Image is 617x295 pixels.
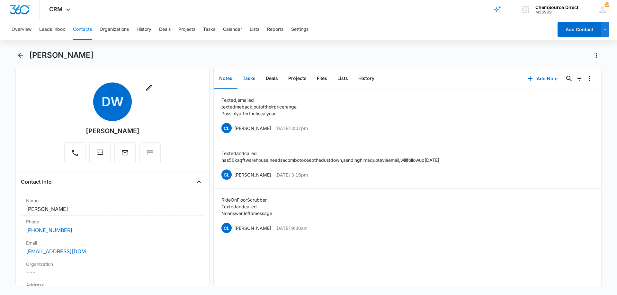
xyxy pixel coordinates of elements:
button: Add Contact [558,22,601,37]
button: Overflow Menu [585,74,595,84]
button: Tasks [203,19,215,40]
button: Lists [250,19,259,40]
span: CL [221,169,232,180]
button: Tasks [237,69,261,89]
button: Back [15,50,25,60]
h1: [PERSON_NAME] [29,50,94,60]
p: Texted and called [221,150,439,157]
h4: Contact Info [21,178,52,186]
button: Lists [332,69,353,89]
p: Possibly after the fiscal year [221,110,297,117]
p: [DATE] 9:30am [275,225,308,231]
p: Texted, emailed [221,97,297,103]
label: Email [26,239,199,246]
a: Call [64,152,85,158]
div: Phone[PHONE_NUMBER] [21,216,204,237]
div: Name[PERSON_NAME] [21,195,204,216]
p: [PERSON_NAME] [234,125,271,132]
dd: --- [26,269,199,276]
label: Organization [26,261,199,267]
button: Reports [267,19,283,40]
button: Email [114,142,136,163]
button: Overview [12,19,31,40]
p: No answer, left a message [221,210,272,217]
a: [EMAIL_ADDRESS][DOMAIN_NAME] [26,247,90,255]
button: Deals [159,19,171,40]
div: account name [535,5,578,10]
div: Email[EMAIL_ADDRESS][DOMAIN_NAME] [21,237,204,258]
p: Texted and called [221,203,272,210]
button: Text [89,142,111,163]
button: Close [194,177,204,187]
span: CRM [49,6,63,13]
span: DW [93,82,132,121]
div: Organization--- [21,258,204,279]
p: Ride On Floor Scrubber [221,196,272,203]
button: Call [64,142,85,163]
p: [DATE] 3:07pm [275,125,308,132]
div: account id [535,10,578,14]
button: Organizations [100,19,129,40]
p: has 50k sq ft warehouse, needs a combo to keep the dust down, sending him a quote via email, will... [221,157,439,163]
span: CL [221,223,232,233]
button: Add Note [521,71,564,86]
button: Files [312,69,332,89]
button: Filters [574,74,585,84]
button: Actions [591,50,602,60]
span: CL [221,123,232,133]
button: Projects [283,69,312,89]
label: Phone [26,218,199,225]
button: Projects [178,19,195,40]
label: Name [26,197,199,204]
button: Calendar [223,19,242,40]
p: [PERSON_NAME] [234,171,271,178]
button: Search... [564,74,574,84]
a: [PHONE_NUMBER] [26,226,72,234]
button: Deals [261,69,283,89]
div: [PERSON_NAME] [86,126,139,136]
label: Address [26,282,199,288]
button: History [137,19,151,40]
button: History [353,69,380,89]
a: Email [114,152,136,158]
div: notifications count [604,2,610,7]
button: Notes [214,69,237,89]
p: texted me back, out of their price range [221,103,297,110]
button: Contacts [73,19,92,40]
button: Leads Inbox [39,19,65,40]
dd: [PERSON_NAME] [26,205,199,213]
a: Text [89,152,111,158]
span: 329 [604,2,610,7]
button: Settings [291,19,308,40]
p: [DATE] 3:16pm [275,171,308,178]
p: [PERSON_NAME] [234,225,271,231]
